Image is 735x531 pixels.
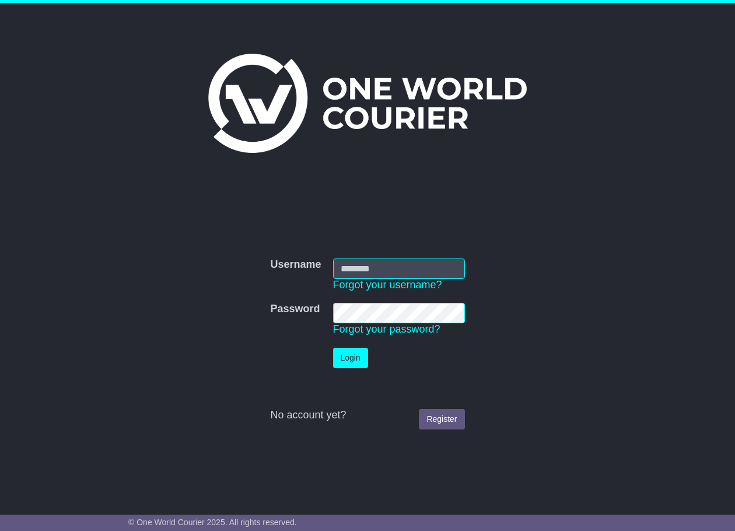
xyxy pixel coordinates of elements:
button: Login [333,348,368,368]
div: No account yet? [270,409,464,422]
img: One World [208,54,527,153]
a: Register [419,409,464,429]
span: © One World Courier 2025. All rights reserved. [128,518,297,527]
a: Forgot your password? [333,323,440,335]
a: Forgot your username? [333,279,442,291]
label: Password [270,303,320,316]
label: Username [270,258,321,271]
